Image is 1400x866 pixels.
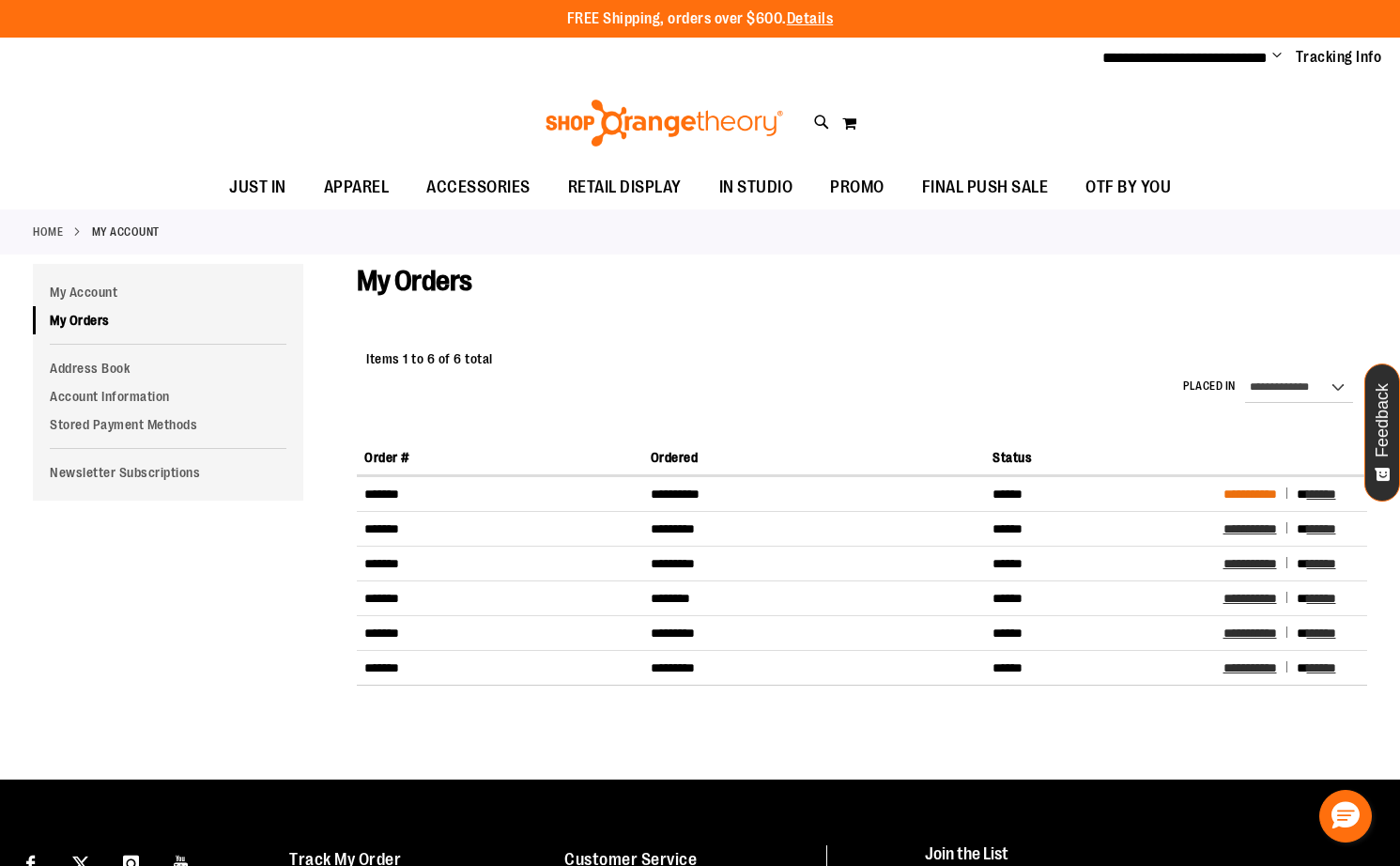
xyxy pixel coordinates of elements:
[922,166,1049,209] span: FINAL PUSH SALE
[811,166,903,209] a: PROMO
[719,166,793,209] span: IN STUDIO
[33,458,303,487] a: Newsletter Subscriptions
[1272,48,1282,67] button: Account menu
[1183,379,1236,394] label: Placed in
[567,8,834,30] p: FREE Shipping, orders over $600.
[324,166,390,209] span: APPAREL
[1296,47,1382,68] a: Tracking Info
[210,166,305,209] a: JUST IN
[787,10,834,27] a: Details
[305,166,408,209] a: APPAREL
[830,166,885,209] span: PROMO
[985,441,1215,475] th: Status
[1067,166,1190,209] a: OTF BY YOU
[229,166,286,209] span: JUST IN
[357,265,472,297] span: My Orders
[903,166,1068,209] a: FINAL PUSH SALE
[1085,166,1171,209] span: OTF BY YOU
[33,382,303,410] a: Account Information
[33,278,303,306] a: My Account
[543,100,786,147] img: Shop Orangetheory
[568,166,682,209] span: RETAIL DISPLAY
[33,224,63,240] a: Home
[33,354,303,382] a: Address Book
[33,410,303,439] a: Stored Payment Methods
[426,166,531,209] span: ACCESSORIES
[33,306,303,334] a: My Orders
[549,166,700,209] a: RETAIL DISPLAY
[1319,790,1372,843] button: Hello, have a question? Let’s chat.
[700,166,812,209] a: IN STUDIO
[408,166,549,209] a: ACCESSORIES
[1364,363,1400,502] button: Feedback - Show survey
[357,441,642,475] th: Order #
[366,351,493,366] span: Items 1 to 6 of 6 total
[643,441,985,475] th: Ordered
[1374,383,1392,457] span: Feedback
[92,224,160,240] strong: My Account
